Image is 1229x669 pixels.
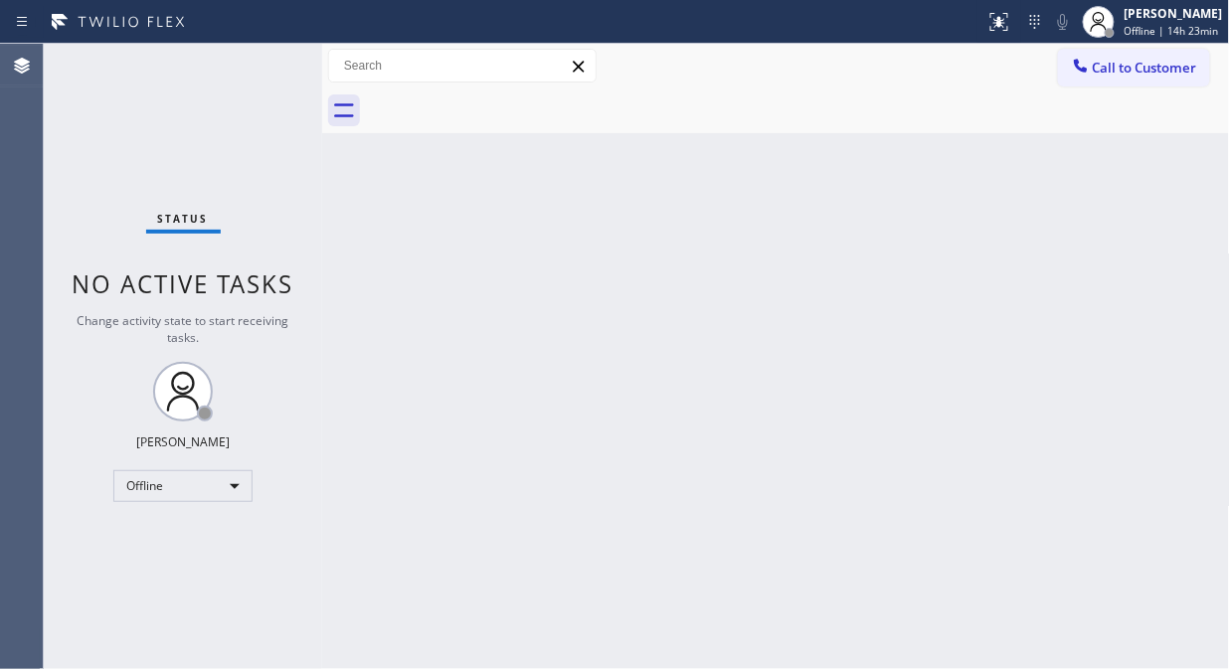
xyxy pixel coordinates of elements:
span: Offline | 14h 23min [1125,24,1219,38]
button: Mute [1049,8,1077,36]
span: Change activity state to start receiving tasks. [78,312,289,346]
button: Call to Customer [1058,49,1210,86]
span: Status [158,212,209,226]
div: [PERSON_NAME] [136,433,230,450]
div: [PERSON_NAME] [1125,5,1223,22]
div: Offline [113,470,253,502]
span: No active tasks [73,267,294,300]
span: Call to Customer [1093,59,1197,77]
input: Search [329,50,596,82]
